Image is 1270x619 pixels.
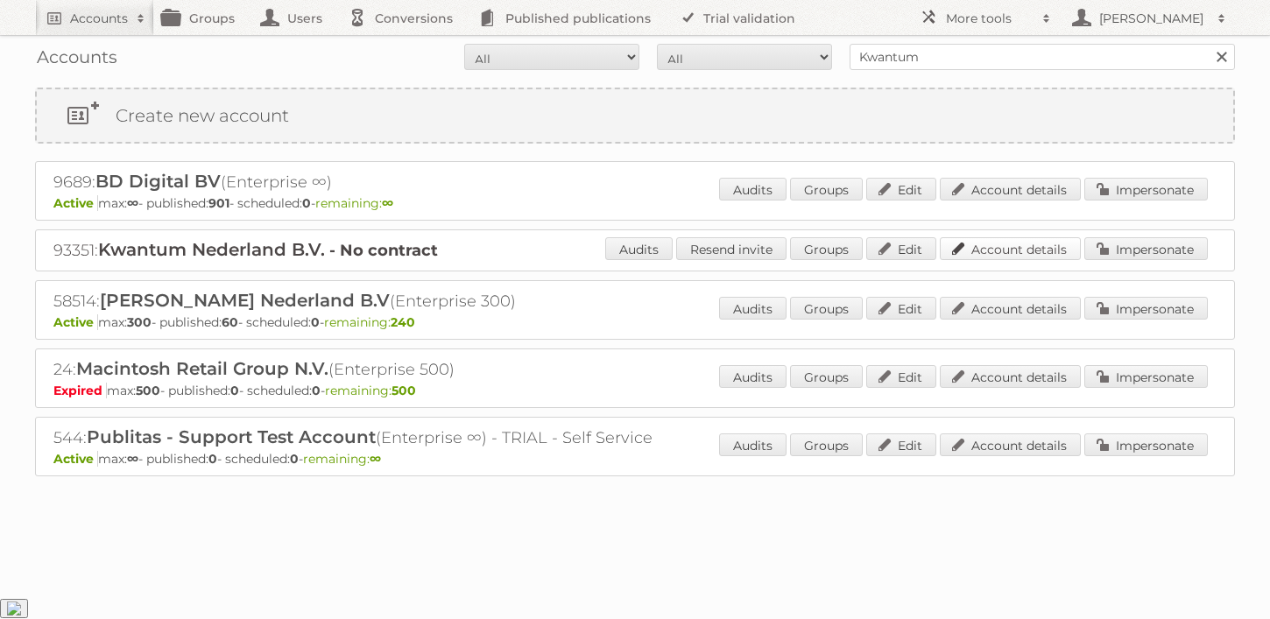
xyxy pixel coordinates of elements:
[392,383,416,398] strong: 500
[1095,10,1209,27] h2: [PERSON_NAME]
[719,178,787,200] a: Audits
[208,195,229,211] strong: 901
[940,297,1081,320] a: Account details
[1084,433,1208,456] a: Impersonate
[605,237,673,260] a: Audits
[53,314,98,330] span: Active
[790,365,863,388] a: Groups
[790,297,863,320] a: Groups
[53,426,667,449] h2: 544: (Enterprise ∞) - TRIAL - Self Service
[866,433,936,456] a: Edit
[312,383,321,398] strong: 0
[370,451,381,467] strong: ∞
[230,383,239,398] strong: 0
[95,171,221,192] span: BD Digital BV
[719,365,787,388] a: Audits
[311,314,320,330] strong: 0
[53,383,107,398] span: Expired
[53,290,667,313] h2: 58514: (Enterprise 300)
[53,314,1217,330] p: max: - published: - scheduled: -
[1084,365,1208,388] a: Impersonate
[87,426,376,447] span: Publitas - Support Test Account
[37,89,1233,142] a: Create new account
[222,314,238,330] strong: 60
[866,178,936,200] a: Edit
[391,314,415,330] strong: 240
[100,290,390,311] span: [PERSON_NAME] Nederland B.V
[946,10,1034,27] h2: More tools
[302,195,311,211] strong: 0
[53,195,98,211] span: Active
[98,239,325,260] span: Kwantum Nederland B.V.
[127,314,152,330] strong: 300
[1084,237,1208,260] a: Impersonate
[940,178,1081,200] a: Account details
[70,10,128,27] h2: Accounts
[866,237,936,260] a: Edit
[303,451,381,467] span: remaining:
[1084,178,1208,200] a: Impersonate
[329,241,438,260] strong: - No contract
[53,195,1217,211] p: max: - published: - scheduled: -
[719,433,787,456] a: Audits
[127,451,138,467] strong: ∞
[53,383,1217,398] p: max: - published: - scheduled: -
[53,241,438,260] a: 93351:Kwantum Nederland B.V. - No contract
[136,383,160,398] strong: 500
[940,365,1081,388] a: Account details
[53,451,98,467] span: Active
[290,451,299,467] strong: 0
[1084,297,1208,320] a: Impersonate
[324,314,415,330] span: remaining:
[676,237,787,260] a: Resend invite
[790,433,863,456] a: Groups
[53,171,667,193] h2: 9689: (Enterprise ∞)
[53,451,1217,467] p: max: - published: - scheduled: -
[127,195,138,211] strong: ∞
[208,451,217,467] strong: 0
[325,383,416,398] span: remaining:
[53,358,667,381] h2: 24: (Enterprise 500)
[866,297,936,320] a: Edit
[790,178,863,200] a: Groups
[940,433,1081,456] a: Account details
[790,237,863,260] a: Groups
[315,195,393,211] span: remaining:
[940,237,1081,260] a: Account details
[866,365,936,388] a: Edit
[382,195,393,211] strong: ∞
[76,358,328,379] span: Macintosh Retail Group N.V.
[719,297,787,320] a: Audits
